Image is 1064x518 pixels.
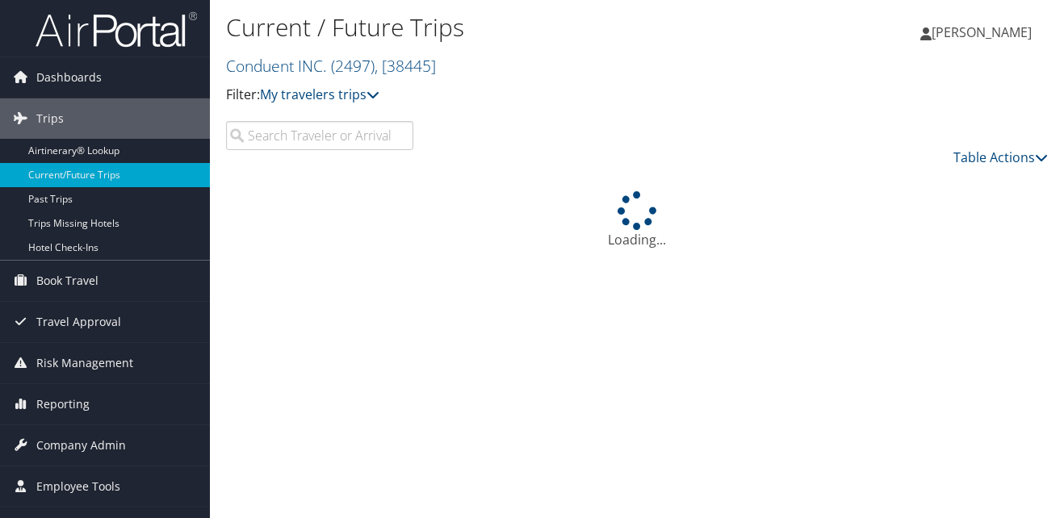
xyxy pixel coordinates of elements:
[36,57,102,98] span: Dashboards
[36,98,64,139] span: Trips
[36,302,121,342] span: Travel Approval
[226,85,774,106] p: Filter:
[375,55,436,77] span: , [ 38445 ]
[226,55,436,77] a: Conduent INC.
[226,10,774,44] h1: Current / Future Trips
[932,23,1032,41] span: [PERSON_NAME]
[36,261,98,301] span: Book Travel
[36,343,133,383] span: Risk Management
[226,191,1048,249] div: Loading...
[953,148,1048,166] a: Table Actions
[36,425,126,466] span: Company Admin
[36,384,90,424] span: Reporting
[920,8,1048,56] a: [PERSON_NAME]
[331,55,375,77] span: ( 2497 )
[260,86,379,103] a: My travelers trips
[36,10,197,48] img: airportal-logo.png
[36,466,120,507] span: Employee Tools
[226,121,413,150] input: Search Traveler or Arrival City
